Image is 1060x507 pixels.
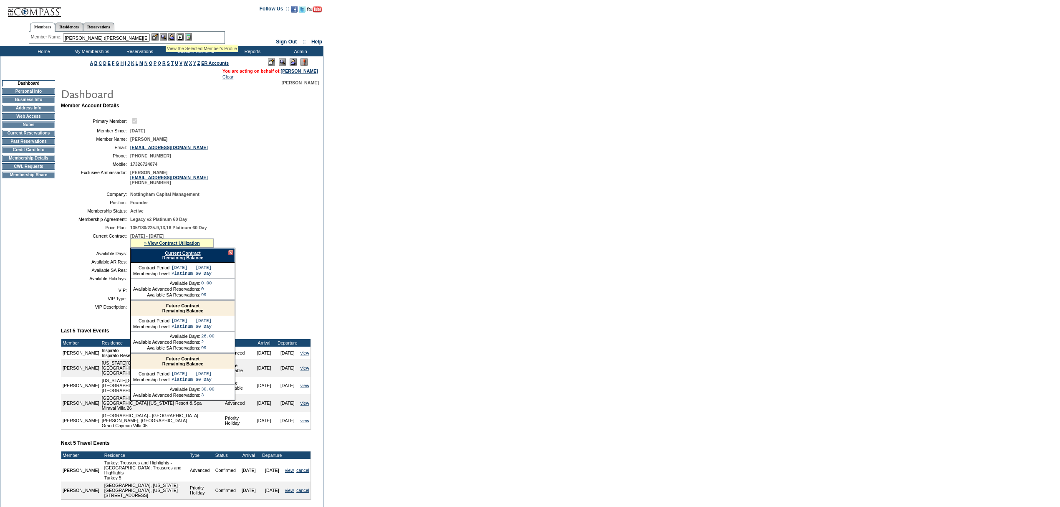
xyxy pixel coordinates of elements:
td: [PERSON_NAME] [61,394,101,412]
a: Reservations [83,23,114,31]
a: ER Accounts [201,61,229,66]
td: Reports [227,46,275,56]
img: Edit Mode [268,58,275,66]
td: Turkey: Treasures and Highlights - [GEOGRAPHIC_DATA]: Treasures and Highlights Turkey 5 [103,459,189,482]
td: VIP Description: [64,304,127,309]
img: pgTtlDashboard.gif [61,85,227,102]
a: A [90,61,93,66]
a: [EMAIL_ADDRESS][DOMAIN_NAME] [130,175,208,180]
a: W [184,61,188,66]
img: b_calculator.gif [185,33,192,41]
td: [PERSON_NAME] [61,347,101,359]
div: Remaining Balance [131,301,235,316]
td: Address Info [2,105,55,112]
a: Z [197,61,200,66]
td: 3 [201,393,215,398]
td: Available Days: [64,251,127,256]
td: Phone: [64,153,127,158]
td: Platinum 60 Day [172,377,212,382]
b: Next 5 Travel Events [61,440,110,446]
td: Mobile: [64,162,127,167]
div: View the Selected Member's Profile [167,46,237,51]
td: [PERSON_NAME] [61,459,101,482]
td: 99 [201,292,212,297]
span: [PERSON_NAME] [130,137,167,142]
td: Membership Status: [64,208,127,213]
a: B [94,61,98,66]
td: 99 [201,345,215,350]
td: Current Reservations [2,130,55,137]
td: Member Since: [64,128,127,133]
a: Q [158,61,161,66]
span: Nottingham Capital Management [130,192,199,197]
td: [DATE] - [DATE] [172,371,212,376]
td: My Memberships [67,46,115,56]
td: Available SA Res: [64,268,127,273]
td: [DATE] [252,377,276,394]
td: Available SA Reservations: [133,292,200,297]
a: T [171,61,174,66]
img: Follow us on Twitter [299,6,305,13]
td: Available Advanced Reservations: [133,393,200,398]
td: [US_STATE][GEOGRAPHIC_DATA], [US_STATE][GEOGRAPHIC_DATA] [GEOGRAPHIC_DATA] [101,359,224,377]
td: Advanced [189,459,214,482]
a: view [300,401,309,406]
a: Subscribe to our YouTube Channel [307,8,322,13]
td: Exclusive Ambassador: [64,170,127,185]
td: [PERSON_NAME] [61,412,101,429]
td: Personal Info [2,88,55,95]
td: [GEOGRAPHIC_DATA], [US_STATE] - [GEOGRAPHIC_DATA] [US_STATE] Resort & Spa Miraval Villa 26 [101,394,224,412]
td: [DATE] [276,377,299,394]
td: VIP Type: [64,296,127,301]
a: [EMAIL_ADDRESS][DOMAIN_NAME] [130,145,208,150]
td: [DATE] [237,482,260,499]
a: P [154,61,156,66]
a: C [98,61,102,66]
td: Current Contract: [64,233,127,248]
td: Arrival [237,451,260,459]
a: view [285,468,294,473]
div: Member Name: [31,33,63,41]
span: [DATE] - [DATE] [130,233,164,238]
td: [DATE] - [DATE] [172,318,212,323]
a: Future Contract [166,303,199,308]
img: Impersonate [168,33,175,41]
a: view [300,365,309,370]
a: view [300,418,309,423]
td: Available Days: [133,281,200,286]
a: cancel [296,468,309,473]
a: V [179,61,182,66]
td: [DATE] [276,412,299,429]
td: Contract Period: [133,318,171,323]
img: Reservations [177,33,184,41]
td: 0.00 [201,281,212,286]
span: [PERSON_NAME] [282,80,319,85]
td: Available Advanced Reservations: [133,286,200,292]
td: Priority Holiday [224,412,252,429]
td: Business Info [2,96,55,103]
a: I [125,61,126,66]
td: [DATE] [276,394,299,412]
td: Type [189,451,214,459]
td: Web Access [2,113,55,120]
td: [DATE] [276,359,299,377]
td: Credit Card Info [2,147,55,153]
a: Clear [222,74,233,79]
td: Company: [64,192,127,197]
td: [DATE] [252,347,276,359]
td: [DATE] [237,459,260,482]
span: Founder [130,200,148,205]
td: [PERSON_NAME] [61,359,101,377]
span: [PHONE_NUMBER] [130,153,171,158]
a: M [139,61,143,66]
td: [DATE] [252,412,276,429]
a: Help [311,39,322,45]
img: Subscribe to our YouTube Channel [307,6,322,13]
td: Status [214,451,237,459]
td: Contract Period: [133,371,171,376]
td: Vacation Collection [163,46,227,56]
td: Available AR Res: [64,259,127,264]
td: Notes [2,122,55,128]
td: Arrival [252,339,276,347]
img: View Mode [279,58,286,66]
